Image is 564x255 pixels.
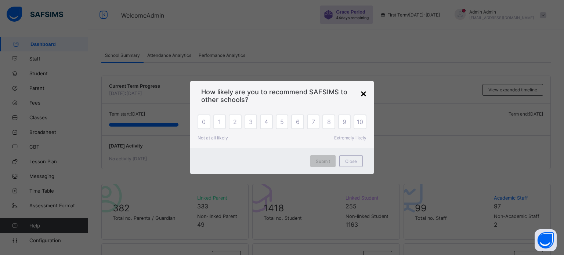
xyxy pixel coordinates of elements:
span: How likely are you to recommend SAFSIMS to other schools? [201,88,363,103]
span: Submit [316,159,330,164]
span: 5 [280,118,284,125]
span: 8 [327,118,331,125]
span: 7 [312,118,315,125]
button: Open asap [535,229,557,251]
span: Extremely likely [334,135,366,141]
div: × [361,88,366,100]
span: 10 [357,118,363,125]
span: 2 [233,118,237,125]
span: Close [345,159,357,164]
span: 3 [249,118,253,125]
span: Not at all likely [198,135,228,141]
span: 9 [343,118,346,125]
span: 4 [264,118,268,125]
span: 6 [296,118,300,125]
span: 1 [218,118,221,125]
div: 0 [198,114,210,129]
